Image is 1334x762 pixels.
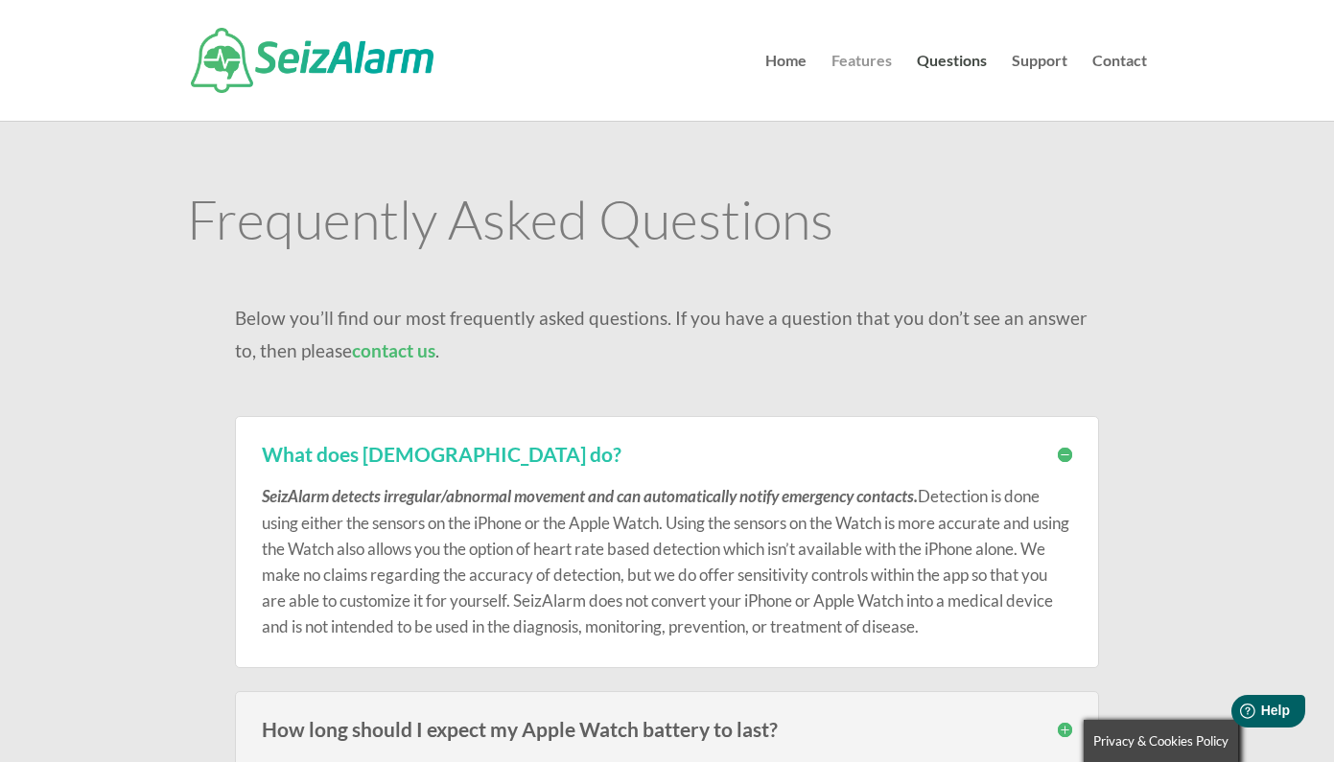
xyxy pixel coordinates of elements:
[235,302,1099,367] p: Below you’ll find our most frequently asked questions. If you have a question that you don’t see ...
[187,192,1147,255] h1: Frequently Asked Questions
[262,719,1072,739] h3: How long should I expect my Apple Watch battery to last?
[1012,54,1067,121] a: Support
[1092,54,1147,121] a: Contact
[191,28,433,93] img: SeizAlarm
[1163,687,1313,741] iframe: Help widget launcher
[262,444,1072,464] h3: What does [DEMOGRAPHIC_DATA] do?
[765,54,807,121] a: Home
[352,339,435,361] a: contact us
[831,54,892,121] a: Features
[917,54,987,121] a: Questions
[1093,733,1229,749] span: Privacy & Cookies Policy
[262,483,1072,639] p: Detection is done using either the sensors on the iPhone or the Apple Watch. Using the sensors on...
[262,486,918,506] em: SeizAlarm detects irregular/abnormal movement and can automatically notify emergency contacts.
